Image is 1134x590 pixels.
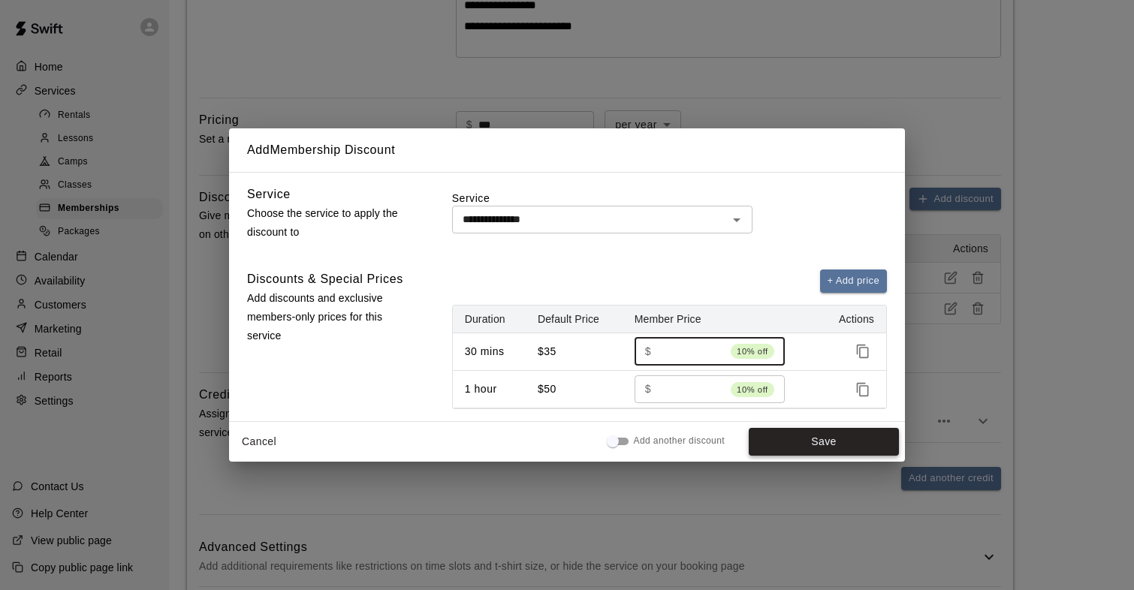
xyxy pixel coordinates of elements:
[229,128,905,172] h2: Add Membership Discount
[645,381,651,397] p: $
[819,306,886,333] th: Actions
[247,289,414,346] p: Add discounts and exclusive members-only prices for this service
[247,204,414,242] p: Choose the service to apply the discount to
[731,344,774,359] span: 10% off
[465,381,514,397] p: 1 hour
[726,209,747,230] button: Open
[645,344,651,360] p: $
[623,306,819,333] th: Member Price
[852,378,874,401] button: Duplicate price
[749,428,899,456] button: Save
[731,382,774,397] span: 10% off
[235,428,283,456] button: Cancel
[526,306,623,333] th: Default Price
[453,306,526,333] th: Duration
[247,185,291,204] h6: Service
[820,269,888,293] button: + Add price
[538,344,611,360] p: $35
[634,434,725,449] span: Add another discount
[465,344,514,360] p: 30 mins
[538,381,611,397] p: $50
[452,191,887,206] label: Service
[247,269,403,289] h6: Discounts & Special Prices
[852,340,874,363] button: Duplicate price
